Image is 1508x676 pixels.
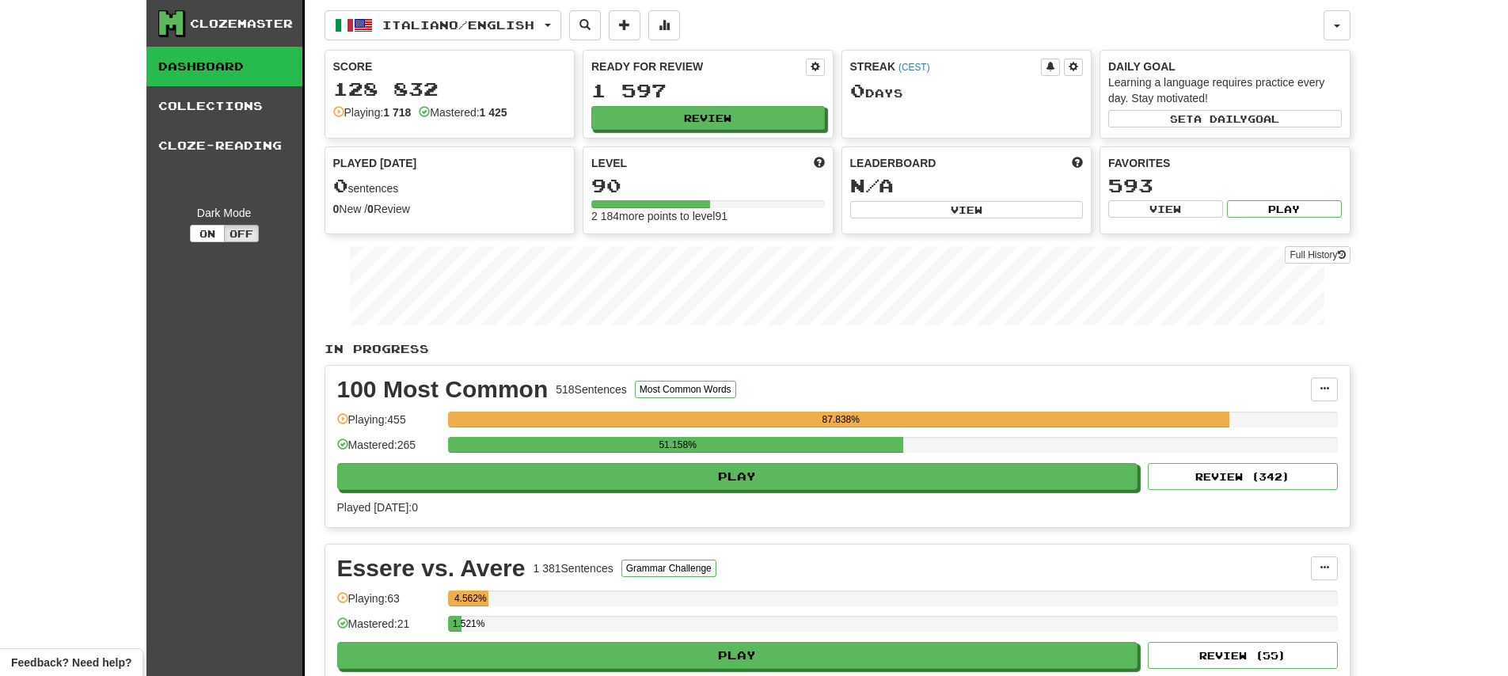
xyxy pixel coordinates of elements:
[591,81,825,101] div: 1 597
[337,437,440,463] div: Mastered: 265
[419,104,507,120] div: Mastered:
[591,106,825,130] button: Review
[1108,155,1342,171] div: Favorites
[337,501,418,514] span: Played [DATE]: 0
[1108,74,1342,106] div: Learning a language requires practice every day. Stay motivated!
[1108,200,1223,218] button: View
[1148,463,1338,490] button: Review (342)
[850,201,1084,218] button: View
[1285,246,1350,264] a: Full History
[814,155,825,171] span: Score more points to level up
[333,203,340,215] strong: 0
[224,225,259,242] button: Off
[609,10,640,40] button: Add sentence to collection
[333,104,412,120] div: Playing:
[367,203,374,215] strong: 0
[648,10,680,40] button: More stats
[333,155,417,171] span: Played [DATE]
[635,381,736,398] button: Most Common Words
[850,59,1042,74] div: Streak
[190,225,225,242] button: On
[533,560,613,576] div: 1 381 Sentences
[591,59,806,74] div: Ready for Review
[158,205,291,221] div: Dark Mode
[337,556,526,580] div: Essere vs. Avere
[1148,642,1338,669] button: Review (55)
[146,126,302,165] a: Cloze-Reading
[453,591,488,606] div: 4.562%
[1108,59,1342,74] div: Daily Goal
[556,382,627,397] div: 518 Sentences
[850,79,865,101] span: 0
[591,155,627,171] span: Level
[337,412,440,438] div: Playing: 455
[1194,113,1248,124] span: a daily
[621,560,716,577] button: Grammar Challenge
[382,18,534,32] span: Italiano / English
[325,341,1350,357] p: In Progress
[898,62,930,73] a: (CEST)
[453,412,1229,427] div: 87.838%
[325,10,561,40] button: Italiano/English
[569,10,601,40] button: Search sentences
[333,174,348,196] span: 0
[850,155,936,171] span: Leaderboard
[850,174,894,196] span: N/A
[1072,155,1083,171] span: This week in points, UTC
[850,81,1084,101] div: Day s
[337,378,549,401] div: 100 Most Common
[591,208,825,224] div: 2 184 more points to level 91
[1108,110,1342,127] button: Seta dailygoal
[1108,176,1342,196] div: 593
[1227,200,1342,218] button: Play
[383,106,411,119] strong: 1 718
[146,86,302,126] a: Collections
[453,616,462,632] div: 1.521%
[480,106,507,119] strong: 1 425
[591,176,825,196] div: 90
[11,655,131,670] span: Open feedback widget
[337,463,1138,490] button: Play
[333,79,567,99] div: 128 832
[337,591,440,617] div: Playing: 63
[146,47,302,86] a: Dashboard
[333,201,567,217] div: New / Review
[333,59,567,74] div: Score
[333,176,567,196] div: sentences
[337,642,1138,669] button: Play
[190,16,293,32] div: Clozemaster
[453,437,903,453] div: 51.158%
[337,616,440,642] div: Mastered: 21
